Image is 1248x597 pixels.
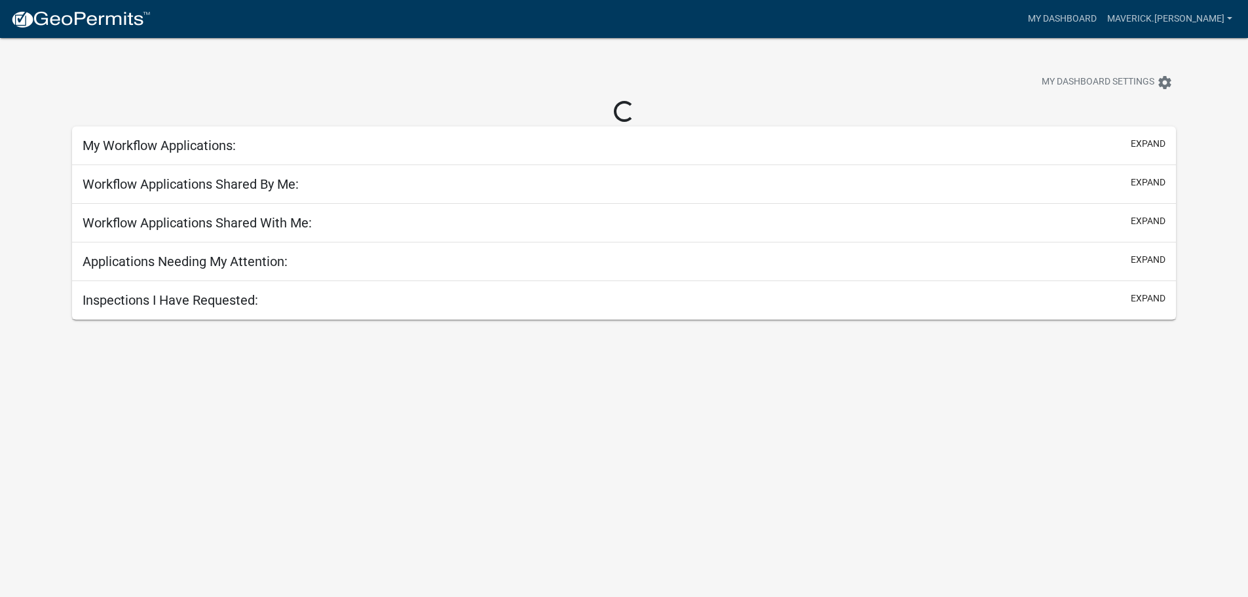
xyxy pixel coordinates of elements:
[83,254,288,269] h5: Applications Needing My Attention:
[1023,7,1102,31] a: My Dashboard
[1157,75,1173,90] i: settings
[83,138,236,153] h5: My Workflow Applications:
[83,215,312,231] h5: Workflow Applications Shared With Me:
[1042,75,1154,90] span: My Dashboard Settings
[1131,253,1165,267] button: expand
[1131,292,1165,305] button: expand
[1131,214,1165,228] button: expand
[1131,176,1165,189] button: expand
[1031,69,1183,95] button: My Dashboard Settingssettings
[1131,137,1165,151] button: expand
[1102,7,1238,31] a: Maverick.[PERSON_NAME]
[83,292,258,308] h5: Inspections I Have Requested:
[83,176,299,192] h5: Workflow Applications Shared By Me:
